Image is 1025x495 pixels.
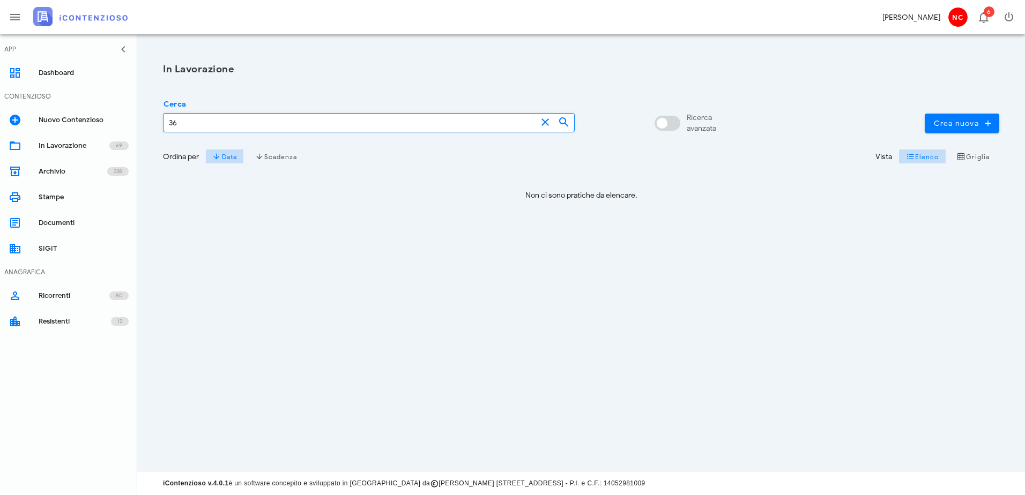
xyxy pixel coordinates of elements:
div: [PERSON_NAME] [882,12,940,23]
h1: In Lavorazione [163,62,999,77]
input: Cerca [164,114,537,132]
div: Vista [875,151,892,162]
div: ANAGRAFICA [4,267,45,277]
div: Archivio [39,167,107,176]
strong: iContenzioso v.4.0.1 [163,479,228,487]
span: Crea nuova [933,118,991,128]
div: Ordina per [163,151,199,162]
div: Dashboard [39,69,129,77]
div: CONTENZIOSO [4,92,51,101]
span: 12 [117,316,122,327]
div: SIGIT [39,244,129,253]
span: 69 [116,140,122,151]
div: Ricerca avanzata [687,112,716,134]
div: Nuovo Contenzioso [39,116,129,124]
span: Data [212,152,236,161]
span: Griglia [957,152,990,161]
img: logo-text-2x.png [33,7,128,26]
button: Scadenza [248,149,304,164]
span: NC [948,7,968,27]
label: Cerca [160,99,186,110]
span: Distintivo [984,6,994,17]
div: Stampe [39,193,129,201]
div: Documenti [39,219,129,227]
button: Data [205,149,244,164]
button: Griglia [950,149,997,164]
div: Resistenti [39,317,111,326]
button: NC [945,4,970,30]
button: clear icon [539,116,552,129]
button: Crea nuova [925,114,999,133]
span: Scadenza [255,152,298,161]
span: Elenco [906,152,939,161]
div: In Lavorazione [39,141,109,150]
span: 238 [114,166,122,177]
button: Distintivo [970,4,996,30]
div: Ricorrenti [39,291,109,300]
span: 80 [116,290,122,301]
button: Elenco [898,149,946,164]
p: Non ci sono pratiche da elencare. [163,190,999,201]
